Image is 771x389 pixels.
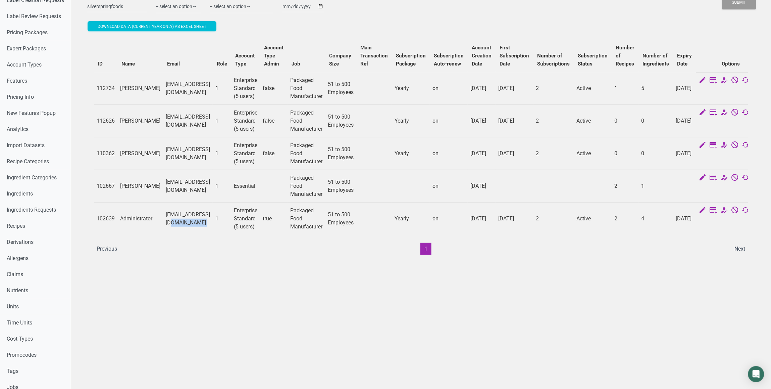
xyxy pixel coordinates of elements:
td: Active [574,137,612,170]
td: [EMAIL_ADDRESS][DOMAIN_NAME] [163,137,213,170]
td: Packaged Food Manufacturer [288,170,325,202]
b: Subscription Status [578,53,608,67]
td: 0 [639,137,673,170]
td: Yearly [392,137,430,170]
a: Edit [699,109,707,118]
a: Edit [699,174,707,183]
a: Change Auto Renewal [742,77,750,85]
td: Packaged Food Manufacturer [288,137,325,170]
td: false [260,72,288,104]
button: Download data (current year only) as excel sheet [88,21,216,31]
td: 2 [533,72,574,104]
a: Change Account Type [720,207,728,215]
a: Edit Subscription [710,77,718,85]
td: 102667 [94,170,117,202]
a: Edit [699,77,707,85]
td: [DATE] [496,104,533,137]
span: Download data (current year only) as excel sheet [98,24,206,29]
td: 2 [533,104,574,137]
a: Cancel Subscription [731,109,739,118]
td: on [430,170,468,202]
td: [DATE] [496,72,533,104]
td: 1 [213,202,231,235]
td: Yearly [392,72,430,104]
b: Expiry Date [677,53,692,67]
b: Subscription Auto-renew [434,53,464,67]
a: Change Account Type [720,77,728,85]
a: Change Account Type [720,174,728,183]
td: 112626 [94,104,117,137]
td: 1 [612,72,639,104]
a: Edit [699,207,707,215]
td: 0 [612,104,639,137]
td: [EMAIL_ADDRESS][DOMAIN_NAME] [163,202,213,235]
td: on [430,202,468,235]
a: Change Account Type [720,141,728,150]
td: 1 [213,170,231,202]
td: Enterprise Standard (5 users) [231,104,260,137]
td: false [260,104,288,137]
td: [EMAIL_ADDRESS][DOMAIN_NAME] [163,72,213,104]
td: [DATE] [673,104,696,137]
b: Options [722,61,740,67]
td: 51 to 500 Employees [325,137,356,170]
b: Email [167,61,180,67]
td: on [430,72,468,104]
b: Account Type Admin [264,45,284,67]
td: [DATE] [468,104,496,137]
a: Cancel Subscription [731,141,739,150]
b: Account Creation Date [472,45,492,67]
div: Open Intercom Messenger [748,366,764,382]
td: 2 [533,137,574,170]
td: [DATE] [673,202,696,235]
td: [DATE] [496,137,533,170]
div: Users [87,33,755,262]
td: 5 [639,72,673,104]
td: 0 [612,137,639,170]
td: [DATE] [673,137,696,170]
td: [DATE] [468,72,496,104]
a: Edit Subscription [710,207,718,215]
a: Edit Subscription [710,109,718,118]
b: Job [292,61,300,67]
td: [PERSON_NAME] [117,104,163,137]
div: Page navigation example [94,243,748,255]
td: [EMAIL_ADDRESS][DOMAIN_NAME] [163,104,213,137]
td: Essential [231,170,260,202]
td: [PERSON_NAME] [117,170,163,202]
td: 51 to 500 Employees [325,72,356,104]
td: on [430,104,468,137]
td: [DATE] [468,170,496,202]
td: [EMAIL_ADDRESS][DOMAIN_NAME] [163,170,213,202]
b: Main Transaction Ref [360,45,388,67]
b: Role [217,61,227,67]
td: Packaged Food Manufacturer [288,202,325,235]
td: 2 [612,170,639,202]
td: 1 [639,170,673,202]
a: Cancel Subscription [731,77,739,85]
b: Subscription Package [396,53,426,67]
a: Change Account Type [720,109,728,118]
a: Change Auto Renewal [742,207,750,215]
td: Active [574,104,612,137]
a: Change Auto Renewal [742,174,750,183]
td: 51 to 500 Employees [325,170,356,202]
td: [DATE] [468,137,496,170]
td: 102639 [94,202,117,235]
td: 1 [213,72,231,104]
b: Number of Ingredients [643,53,669,67]
a: Change Auto Renewal [742,141,750,150]
b: First Subscription Date [500,45,529,67]
td: Yearly [392,104,430,137]
td: Enterprise Standard (5 users) [231,137,260,170]
b: Account Type [235,53,255,67]
td: Packaged Food Manufacturer [288,104,325,137]
td: false [260,137,288,170]
td: 110362 [94,137,117,170]
td: Enterprise Standard (5 users) [231,72,260,104]
b: ID [98,61,103,67]
td: Active [574,72,612,104]
td: [PERSON_NAME] [117,72,163,104]
a: Edit Subscription [710,174,718,183]
td: 112734 [94,72,117,104]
